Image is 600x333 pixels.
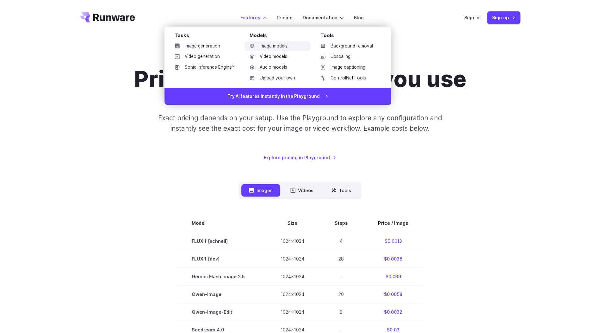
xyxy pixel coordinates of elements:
a: Image captioning [315,63,381,72]
td: $0.039 [363,267,424,285]
td: 28 [319,250,363,267]
td: 1024x1024 [265,267,319,285]
a: Video generation [170,52,239,61]
label: Documentation [303,14,344,21]
td: 1024x1024 [265,232,319,250]
td: $0.0058 [363,285,424,303]
td: - [319,267,363,285]
a: Explore pricing in Playground [264,154,336,161]
td: $0.0038 [363,250,424,267]
a: Upload your own [244,73,310,83]
a: Sign in [464,14,479,21]
td: 8 [319,303,363,321]
td: Qwen-Image-Edit [176,303,265,321]
td: 20 [319,285,363,303]
th: Price / Image [363,214,424,232]
a: Video models [244,52,310,61]
a: Sonic Inference Engine™ [170,63,239,72]
th: Size [265,214,319,232]
th: Steps [319,214,363,232]
a: Image models [244,41,310,51]
div: Models [250,32,310,41]
button: Images [241,184,280,197]
button: Tools [324,184,359,197]
h1: Pricing based on what you use [134,66,466,92]
td: 4 [319,232,363,250]
td: 1024x1024 [265,250,319,267]
a: Sign up [487,11,520,24]
a: Pricing [277,14,293,21]
div: Tools [320,32,381,41]
button: Videos [283,184,321,197]
a: Blog [354,14,364,21]
span: Gemini Flash Image 2.5 [192,273,250,280]
a: Go to / [80,12,135,22]
a: Try AI features instantly in the Playground [164,88,391,105]
td: Qwen-Image [176,285,265,303]
th: Model [176,214,265,232]
td: $0.0013 [363,232,424,250]
td: FLUX.1 [dev] [176,250,265,267]
label: Features [240,14,267,21]
a: Upscaling [315,52,381,61]
a: Background removal [315,41,381,51]
td: 1024x1024 [265,285,319,303]
a: ControlNet Tools [315,73,381,83]
p: Exact pricing depends on your setup. Use the Playground to explore any configuration and instantl... [146,113,454,134]
a: Audio models [244,63,310,72]
td: FLUX.1 [schnell] [176,232,265,250]
td: 1024x1024 [265,303,319,321]
a: Image generation [170,41,239,51]
td: $0.0032 [363,303,424,321]
div: Tasks [175,32,239,41]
